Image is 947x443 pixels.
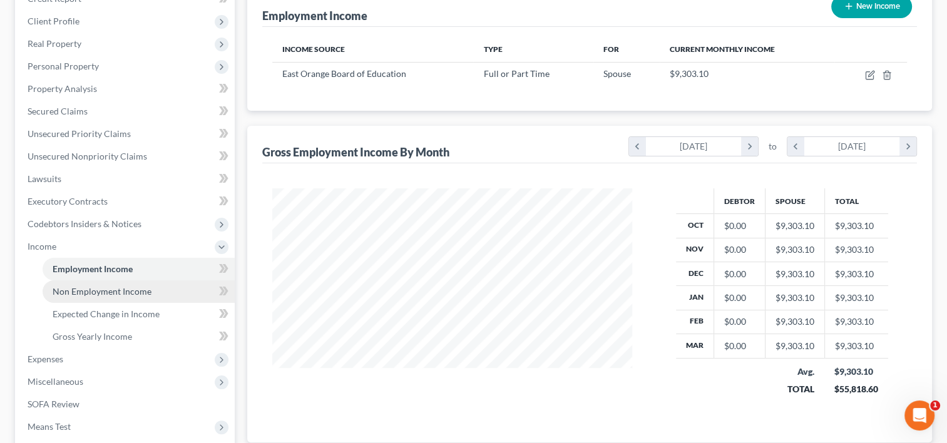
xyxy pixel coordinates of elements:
[724,220,755,232] div: $0.00
[824,286,888,310] td: $9,303.10
[670,44,775,54] span: Current Monthly Income
[28,399,79,409] span: SOFA Review
[18,123,235,145] a: Unsecured Priority Claims
[43,325,235,348] a: Gross Yearly Income
[28,106,88,116] span: Secured Claims
[834,365,878,378] div: $9,303.10
[775,365,814,378] div: Avg.
[776,292,814,304] div: $9,303.10
[43,280,235,303] a: Non Employment Income
[282,44,345,54] span: Income Source
[724,315,755,328] div: $0.00
[776,243,814,256] div: $9,303.10
[18,190,235,213] a: Executory Contracts
[765,188,824,213] th: Spouse
[53,331,132,342] span: Gross Yearly Income
[769,140,777,153] span: to
[824,214,888,238] td: $9,303.10
[18,145,235,168] a: Unsecured Nonpriority Claims
[899,137,916,156] i: chevron_right
[930,400,940,410] span: 1
[787,137,804,156] i: chevron_left
[18,393,235,415] a: SOFA Review
[28,421,71,432] span: Means Test
[282,68,406,79] span: East Orange Board of Education
[834,383,878,395] div: $55,818.60
[824,310,888,334] td: $9,303.10
[18,78,235,100] a: Property Analysis
[804,137,900,156] div: [DATE]
[724,340,755,352] div: $0.00
[824,188,888,213] th: Total
[724,243,755,256] div: $0.00
[28,16,79,26] span: Client Profile
[483,68,549,79] span: Full or Part Time
[28,83,97,94] span: Property Analysis
[28,196,108,206] span: Executory Contracts
[676,262,714,285] th: Dec
[776,340,814,352] div: $9,303.10
[676,310,714,334] th: Feb
[776,220,814,232] div: $9,303.10
[43,258,235,280] a: Employment Income
[724,292,755,304] div: $0.00
[28,376,83,387] span: Miscellaneous
[28,128,131,139] span: Unsecured Priority Claims
[18,168,235,190] a: Lawsuits
[629,137,646,156] i: chevron_left
[776,315,814,328] div: $9,303.10
[18,100,235,123] a: Secured Claims
[53,286,151,297] span: Non Employment Income
[43,303,235,325] a: Expected Change in Income
[28,61,99,71] span: Personal Property
[714,188,765,213] th: Debtor
[28,173,61,184] span: Lawsuits
[670,68,709,79] span: $9,303.10
[603,68,631,79] span: Spouse
[53,263,133,274] span: Employment Income
[824,334,888,358] td: $9,303.10
[741,137,758,156] i: chevron_right
[824,262,888,285] td: $9,303.10
[676,286,714,310] th: Jan
[603,44,619,54] span: For
[53,308,160,319] span: Expected Change in Income
[904,400,934,430] iframe: Intercom live chat
[676,214,714,238] th: Oct
[676,334,714,358] th: Mar
[28,241,56,252] span: Income
[646,137,742,156] div: [DATE]
[262,8,367,23] div: Employment Income
[775,383,814,395] div: TOTAL
[724,268,755,280] div: $0.00
[28,38,81,49] span: Real Property
[28,151,147,161] span: Unsecured Nonpriority Claims
[483,44,502,54] span: Type
[262,145,449,160] div: Gross Employment Income By Month
[28,218,141,229] span: Codebtors Insiders & Notices
[824,238,888,262] td: $9,303.10
[676,238,714,262] th: Nov
[776,268,814,280] div: $9,303.10
[28,354,63,364] span: Expenses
